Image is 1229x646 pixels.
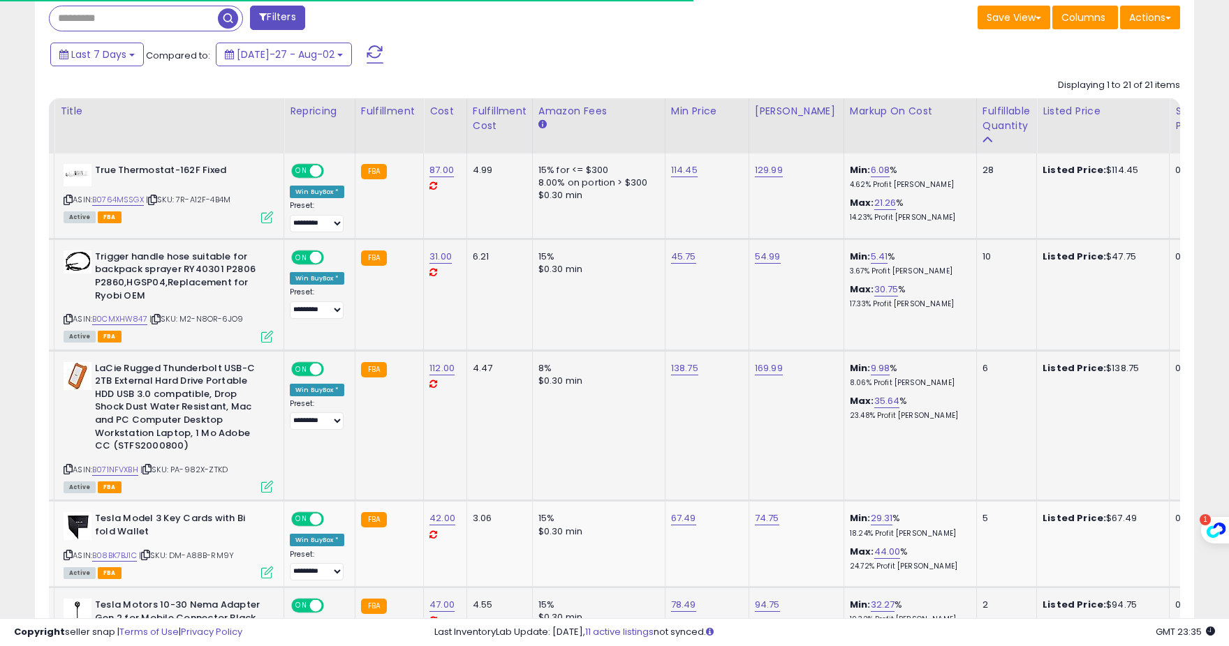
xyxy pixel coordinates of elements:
div: Preset: [290,287,344,319]
div: 6 [983,362,1026,375]
b: Tesla Model 3 Key Cards with Bi fold Wallet [95,512,265,541]
img: 31pz7YQ3cxL._SL40_.jpg [64,250,91,273]
span: All listings currently available for purchase on Amazon [64,211,96,223]
div: 15% [538,250,654,263]
span: OFF [322,513,344,525]
span: | SKU: M2-N8OR-6JO9 [149,313,243,324]
span: All listings currently available for purchase on Amazon [64,331,96,343]
div: Fulfillment [361,104,418,119]
div: ASIN: [64,362,273,492]
button: Columns [1052,6,1118,29]
span: FBA [98,331,122,343]
div: Win BuyBox * [290,384,344,396]
a: 78.49 [671,598,696,612]
div: 4.47 [473,362,522,375]
a: B08BK7BJ1C [92,550,137,562]
span: OFF [322,363,344,375]
div: Title [60,104,278,119]
div: 10 [983,250,1026,263]
a: 31.00 [429,250,452,264]
span: All listings currently available for purchase on Amazon [64,481,96,493]
b: Min: [850,361,871,375]
div: Last InventoryLab Update: [DATE], not synced. [434,626,1215,639]
a: Privacy Policy [181,625,242,638]
b: Listed Price: [1043,511,1106,525]
b: Min: [850,511,871,525]
a: 42.00 [429,511,455,525]
small: FBA [361,362,387,377]
p: 14.23% Profit [PERSON_NAME] [850,213,966,223]
b: LaCie Rugged Thunderbolt USB-C 2TB External Hard Drive Portable HDD USB 3.0 compatible, Drop Shoc... [95,362,265,456]
p: 23.48% Profit [PERSON_NAME] [850,411,966,421]
a: 44.00 [874,545,901,559]
div: 15% [538,599,654,611]
a: 29.31 [871,511,893,525]
div: Win BuyBox * [290,186,344,198]
a: 32.27 [871,598,895,612]
a: 54.99 [755,250,781,264]
a: 21.26 [874,196,897,210]
b: Max: [850,196,874,209]
span: ON [293,251,310,263]
p: 17.33% Profit [PERSON_NAME] [850,299,966,309]
div: ASIN: [64,512,273,577]
div: 15% for <= $300 [538,164,654,176]
a: 129.99 [755,163,783,177]
span: ON [293,165,310,177]
p: 8.06% Profit [PERSON_NAME] [850,378,966,388]
a: 169.99 [755,361,783,375]
div: 15% [538,512,654,525]
b: Max: [850,394,874,407]
span: OFF [322,165,344,177]
a: 47.00 [429,598,455,612]
div: % [850,395,966,421]
b: Trigger handle hose suitable for backpack sprayer RY40301 P2806 P2860,HGSP04,Replacement for Ryob... [95,250,265,306]
p: 4.62% Profit [PERSON_NAME] [850,180,966,190]
div: $94.75 [1043,599,1158,611]
div: Repricing [290,104,349,119]
img: 31kWLDQRaIL._SL40_.jpg [64,164,91,186]
div: Preset: [290,201,344,232]
small: Amazon Fees. [538,119,547,131]
a: 74.75 [755,511,779,525]
span: ON [293,513,310,525]
div: Displaying 1 to 21 of 21 items [1058,79,1180,92]
a: 94.75 [755,598,780,612]
div: $0.30 min [538,525,654,538]
div: Fulfillment Cost [473,104,527,133]
div: 2 [983,599,1026,611]
b: Min: [850,163,871,176]
span: ON [293,600,310,612]
b: True Thermostat-162F Fixed [95,164,265,181]
span: Compared to: [146,49,210,62]
b: Listed Price: [1043,361,1106,375]
img: 41lyMR3VYmL._SL40_.jpg [64,362,91,390]
div: % [850,164,966,190]
div: $114.45 [1043,164,1158,176]
div: $0.30 min [538,263,654,276]
span: Columns [1061,10,1105,24]
a: 5.41 [871,250,888,264]
div: 5 [983,512,1026,525]
div: 4.55 [473,599,522,611]
div: 3.06 [473,512,522,525]
span: All listings currently available for purchase on Amazon [64,567,96,579]
div: $0.30 min [538,189,654,202]
b: Max: [850,545,874,558]
div: 8% [538,362,654,375]
a: 30.75 [874,283,899,296]
span: FBA [98,567,122,579]
b: Min: [850,250,871,263]
a: 67.49 [671,511,696,525]
button: [DATE]-27 - Aug-02 [216,43,352,66]
div: $67.49 [1043,512,1158,525]
div: 4.99 [473,164,522,176]
div: % [850,283,966,309]
a: 11 active listings [585,625,654,638]
a: 35.64 [874,394,900,408]
div: 6.21 [473,250,522,263]
a: 114.45 [671,163,698,177]
div: Amazon Fees [538,104,659,119]
div: Min Price [671,104,743,119]
div: % [850,546,966,571]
